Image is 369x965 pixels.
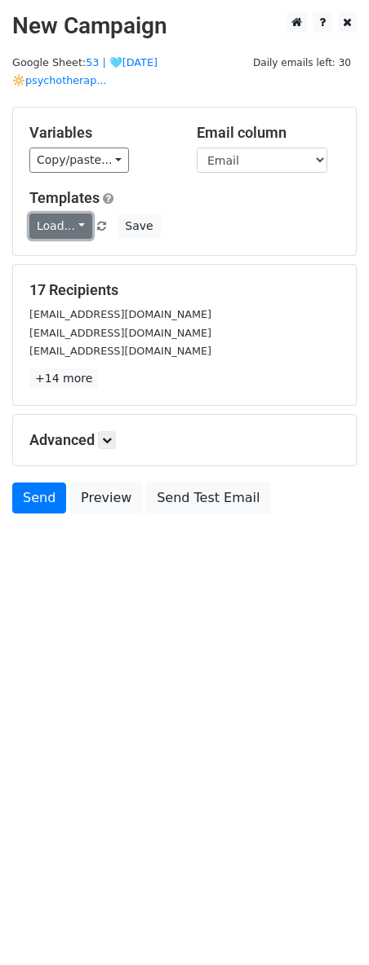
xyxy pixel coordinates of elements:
a: 53 | 🩵[DATE] 🔆psychotherap... [12,56,158,87]
iframe: Chat Widget [287,887,369,965]
a: Load... [29,214,92,239]
h5: 17 Recipients [29,281,340,299]
h5: Advanced [29,431,340,449]
a: Daily emails left: 30 [247,56,357,68]
span: Daily emails left: 30 [247,54,357,72]
a: Send [12,482,66,513]
small: [EMAIL_ADDRESS][DOMAIN_NAME] [29,345,211,357]
small: [EMAIL_ADDRESS][DOMAIN_NAME] [29,308,211,320]
small: Google Sheet: [12,56,158,87]
button: Save [118,214,160,239]
small: [EMAIL_ADDRESS][DOMAIN_NAME] [29,327,211,339]
a: Copy/paste... [29,148,129,173]
a: +14 more [29,368,98,389]
h5: Variables [29,124,172,142]
h2: New Campaign [12,12,357,40]
a: Preview [70,482,142,513]
a: Send Test Email [146,482,270,513]
h5: Email column [197,124,340,142]
a: Templates [29,189,100,206]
